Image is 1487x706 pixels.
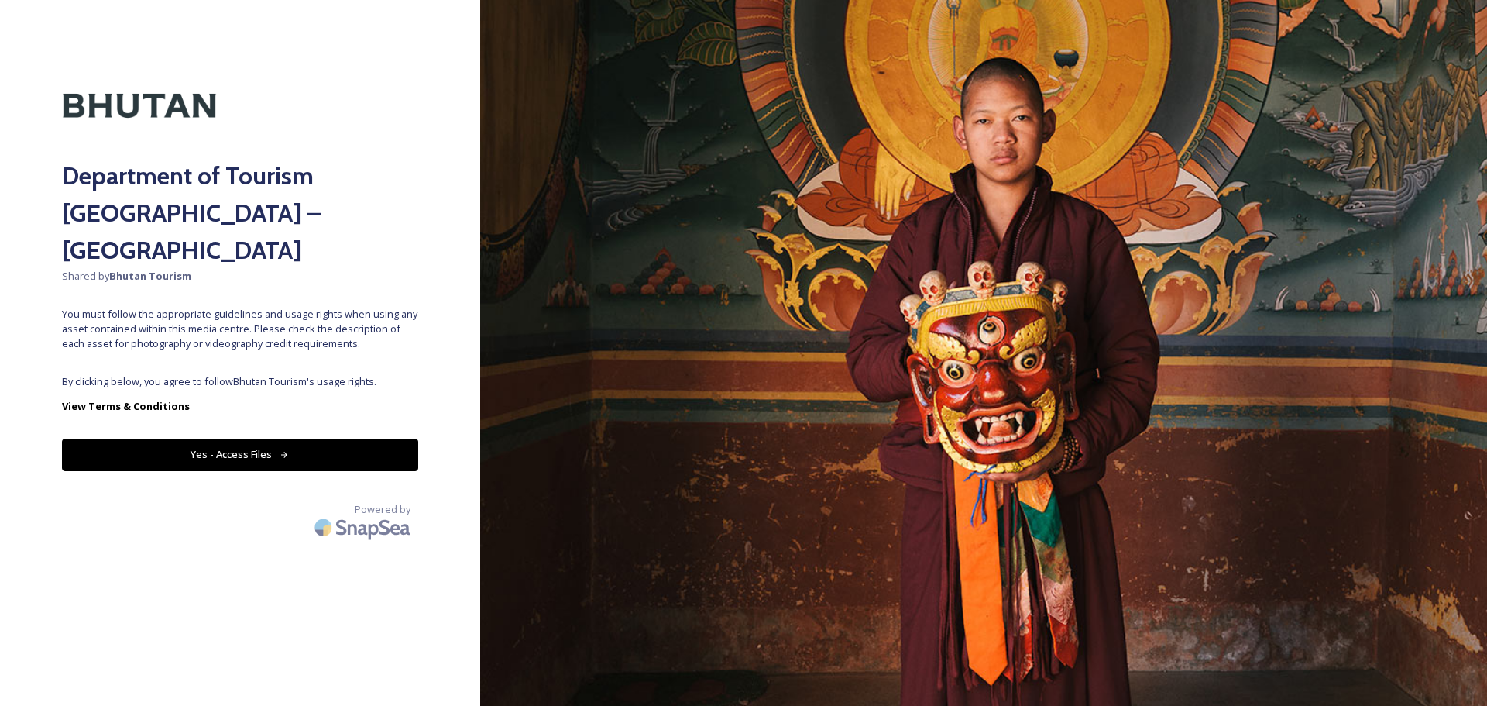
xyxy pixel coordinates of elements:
[310,509,418,546] img: SnapSea Logo
[62,157,418,269] h2: Department of Tourism [GEOGRAPHIC_DATA] – [GEOGRAPHIC_DATA]
[62,62,217,150] img: Kingdom-of-Bhutan-Logo.png
[62,307,418,352] span: You must follow the appropriate guidelines and usage rights when using any asset contained within...
[109,269,191,283] strong: Bhutan Tourism
[62,397,418,415] a: View Terms & Conditions
[62,439,418,470] button: Yes - Access Files
[62,269,418,284] span: Shared by
[62,399,190,413] strong: View Terms & Conditions
[355,502,410,517] span: Powered by
[62,374,418,389] span: By clicking below, you agree to follow Bhutan Tourism 's usage rights.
